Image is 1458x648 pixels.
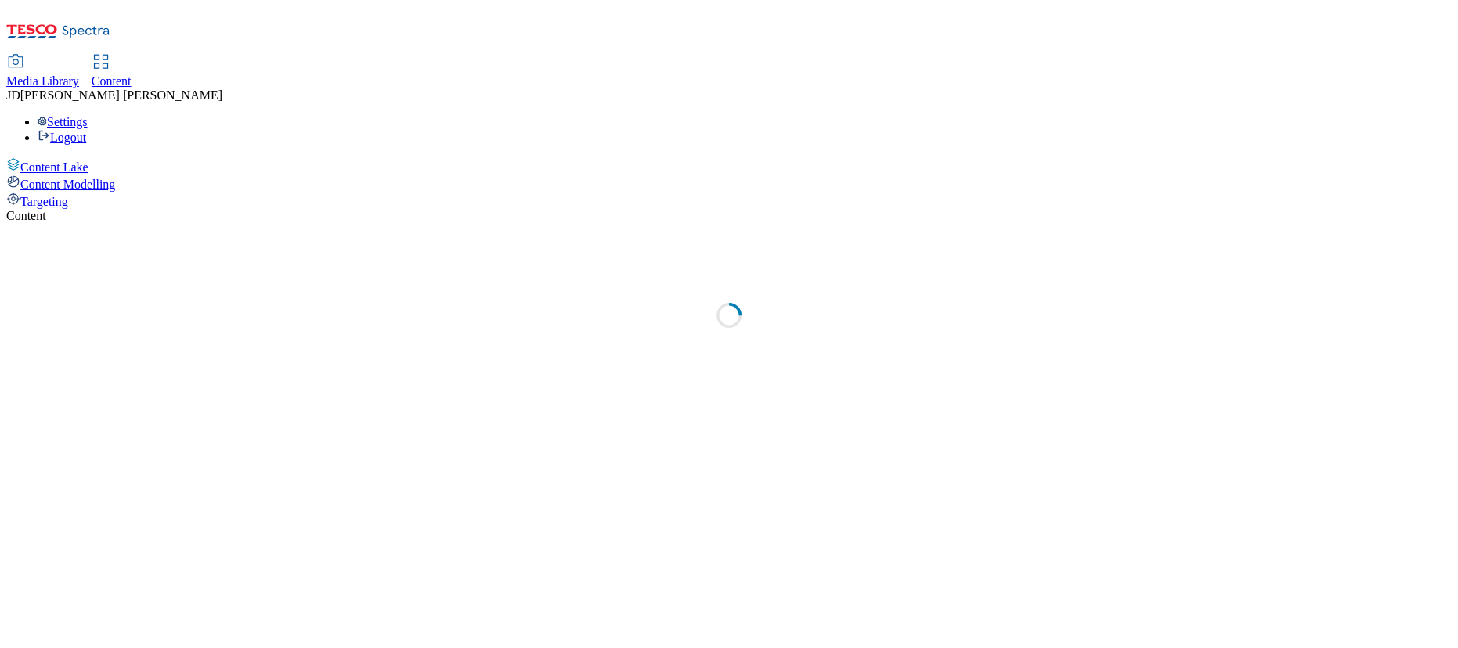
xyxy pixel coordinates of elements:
span: Content Modelling [20,178,115,191]
a: Settings [38,115,88,128]
a: Content [92,56,132,88]
span: JD [6,88,20,102]
span: Targeting [20,195,68,208]
a: Targeting [6,192,1452,209]
span: Content [92,74,132,88]
a: Media Library [6,56,79,88]
a: Content Modelling [6,175,1452,192]
a: Content Lake [6,157,1452,175]
div: Content [6,209,1452,223]
a: Logout [38,131,86,144]
span: Content Lake [20,160,88,174]
span: Media Library [6,74,79,88]
span: [PERSON_NAME] [PERSON_NAME] [20,88,222,102]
